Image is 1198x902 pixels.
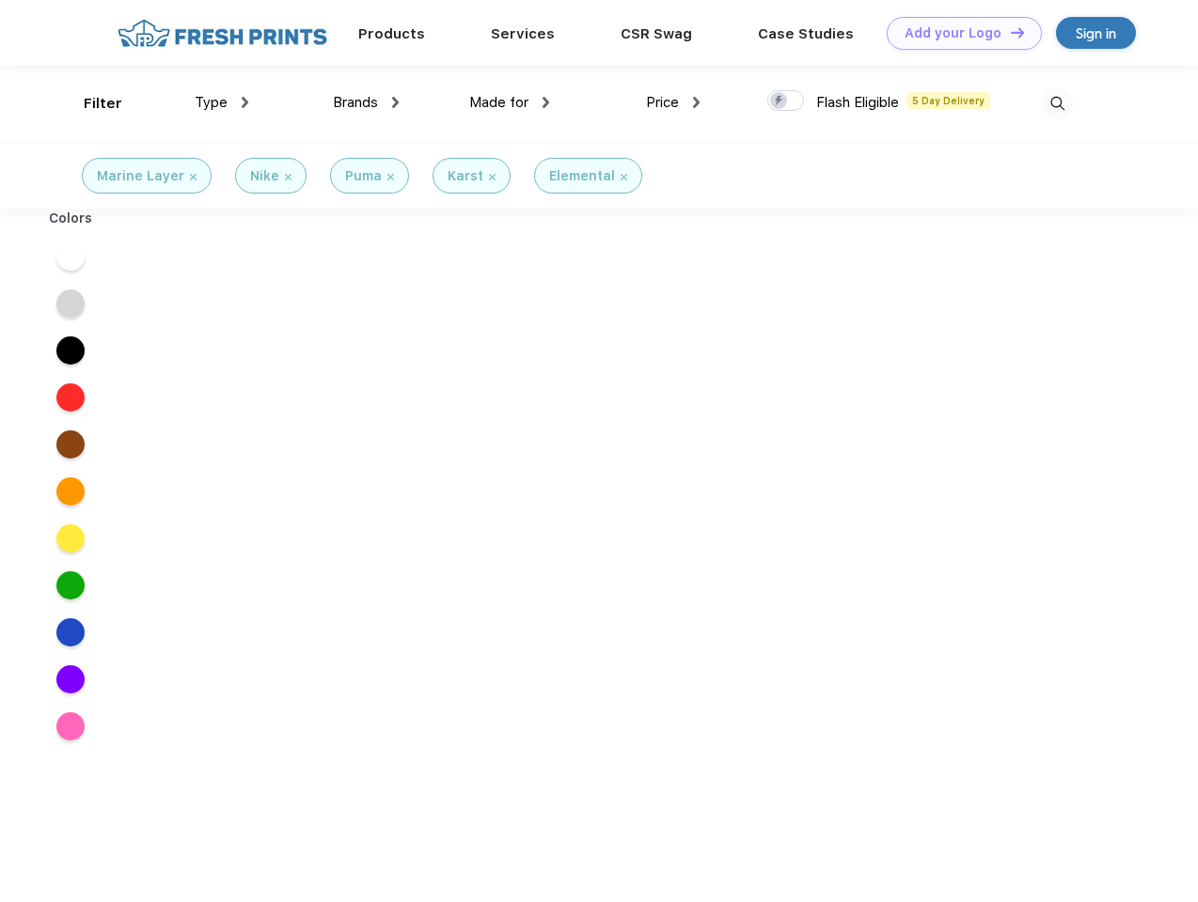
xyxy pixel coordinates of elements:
[489,174,496,180] img: filter_cancel.svg
[491,25,555,42] a: Services
[333,94,378,111] span: Brands
[906,92,990,109] span: 5 Day Delivery
[693,97,700,108] img: dropdown.png
[285,174,292,180] img: filter_cancel.svg
[242,97,248,108] img: dropdown.png
[35,209,107,228] div: Colors
[905,25,1001,41] div: Add your Logo
[97,166,184,186] div: Marine Layer
[646,94,679,111] span: Price
[1076,23,1116,44] div: Sign in
[1011,27,1024,38] img: DT
[448,166,483,186] div: Karst
[195,94,228,111] span: Type
[250,166,279,186] div: Nike
[543,97,549,108] img: dropdown.png
[469,94,528,111] span: Made for
[112,17,333,50] img: fo%20logo%202.webp
[84,93,122,115] div: Filter
[345,166,382,186] div: Puma
[190,174,197,180] img: filter_cancel.svg
[1056,17,1136,49] a: Sign in
[387,174,394,180] img: filter_cancel.svg
[549,166,615,186] div: Elemental
[1042,88,1073,119] img: desktop_search.svg
[621,25,692,42] a: CSR Swag
[392,97,399,108] img: dropdown.png
[816,94,899,111] span: Flash Eligible
[358,25,425,42] a: Products
[621,174,627,180] img: filter_cancel.svg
